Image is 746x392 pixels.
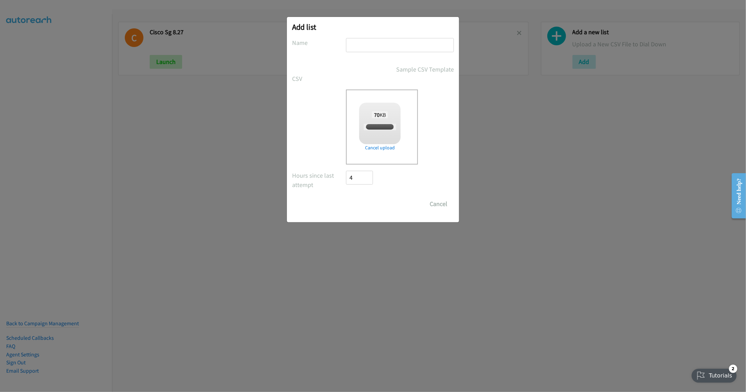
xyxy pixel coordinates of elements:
label: CSV [292,74,346,83]
span: Cisco webex MY 8.27.csv [364,124,412,130]
iframe: Checklist [688,362,741,387]
strong: 70 [374,111,380,118]
h2: Add list [292,22,454,32]
a: Cancel upload [359,144,401,151]
label: Name [292,38,346,47]
label: Hours since last attempt [292,171,346,189]
button: Cancel [423,197,454,211]
iframe: Resource Center [726,168,746,223]
span: KB [372,111,388,118]
a: Sample CSV Template [396,65,454,74]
